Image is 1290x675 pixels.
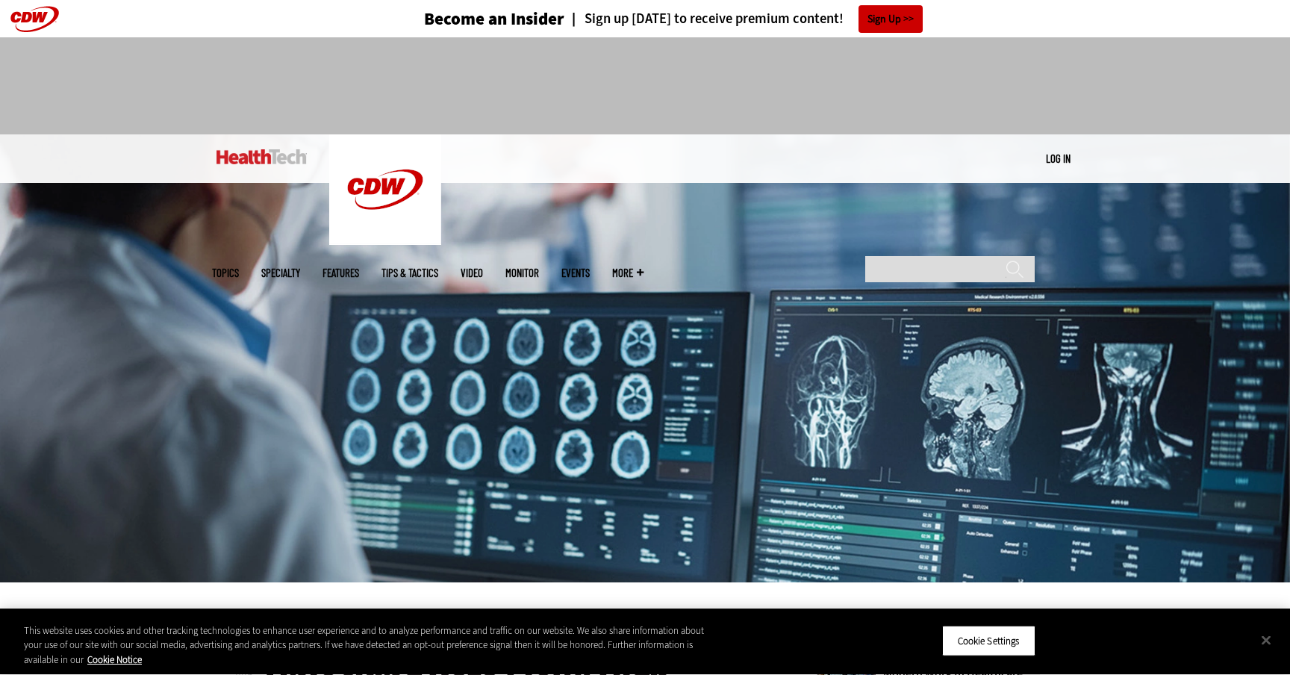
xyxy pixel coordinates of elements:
[612,267,644,279] span: More
[1046,151,1071,167] div: User menu
[1046,152,1071,165] a: Log in
[368,10,564,28] a: Become an Insider
[329,134,441,245] img: Home
[261,267,300,279] span: Specialty
[216,149,307,164] img: Home
[424,10,564,28] h3: Become an Insider
[373,52,917,119] iframe: advertisement
[505,267,539,279] a: MonITor
[859,5,923,33] a: Sign Up
[942,625,1035,656] button: Cookie Settings
[87,653,142,666] a: More information about your privacy
[381,267,438,279] a: Tips & Tactics
[212,267,239,279] span: Topics
[461,267,483,279] a: Video
[329,233,441,249] a: CDW
[322,267,359,279] a: Features
[564,12,844,26] a: Sign up [DATE] to receive premium content!
[1250,623,1283,656] button: Close
[561,267,590,279] a: Events
[24,623,709,668] div: This website uses cookies and other tracking technologies to enhance user experience and to analy...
